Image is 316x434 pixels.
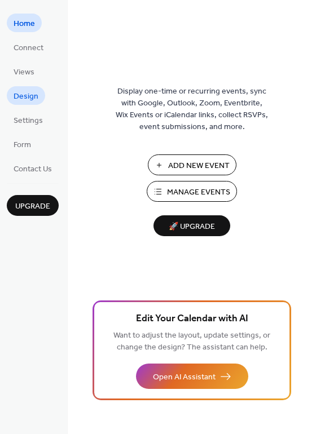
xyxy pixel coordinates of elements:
a: Settings [7,110,50,129]
span: Display one-time or recurring events, sync with Google, Outlook, Zoom, Eventbrite, Wix Events or ... [116,86,268,133]
button: Upgrade [7,195,59,216]
span: Contact Us [14,163,52,175]
span: Upgrade [15,201,50,212]
span: Manage Events [167,187,230,198]
span: Settings [14,115,43,127]
span: Form [14,139,31,151]
span: Add New Event [168,160,230,172]
span: Views [14,67,34,78]
span: Edit Your Calendar with AI [136,311,248,327]
a: Home [7,14,42,32]
a: Views [7,62,41,81]
span: Design [14,91,38,103]
a: Contact Us [7,159,59,178]
a: Form [7,135,38,153]
span: Home [14,18,35,30]
a: Connect [7,38,50,56]
button: Open AI Assistant [136,364,248,389]
span: Want to adjust the layout, update settings, or change the design? The assistant can help. [113,328,270,355]
span: Open AI Assistant [153,371,216,383]
button: Add New Event [148,154,236,175]
span: 🚀 Upgrade [160,219,223,234]
button: Manage Events [147,181,237,202]
span: Connect [14,42,43,54]
button: 🚀 Upgrade [153,215,230,236]
a: Design [7,86,45,105]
